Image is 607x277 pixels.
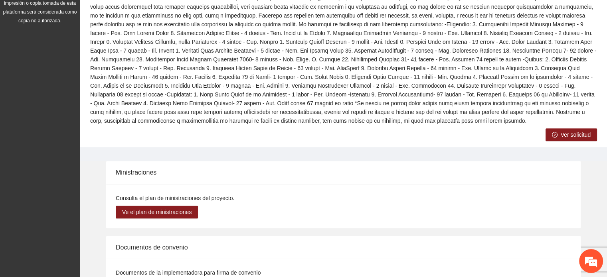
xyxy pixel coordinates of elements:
span: Ver solicitud [561,130,591,139]
span: Estamos en línea. [46,92,110,173]
div: Documentos de convenio [116,236,571,259]
span: Consulta el plan de ministraciones del proyecto. [116,195,234,201]
span: right-circle [552,132,558,138]
button: Ve el plan de ministraciones [116,206,198,218]
textarea: Escriba su mensaje y pulse “Intro” [4,189,152,217]
a: Ve el plan de ministraciones [116,209,198,215]
button: right-circleVer solicitud [546,128,597,141]
div: Ministraciones [116,161,571,184]
div: Minimizar ventana de chat en vivo [131,4,150,23]
div: Chatee con nosotros ahora [42,41,134,51]
label: Documentos de la implementadora para firma de convenio [116,268,261,277]
span: Ve el plan de ministraciones [122,208,192,216]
